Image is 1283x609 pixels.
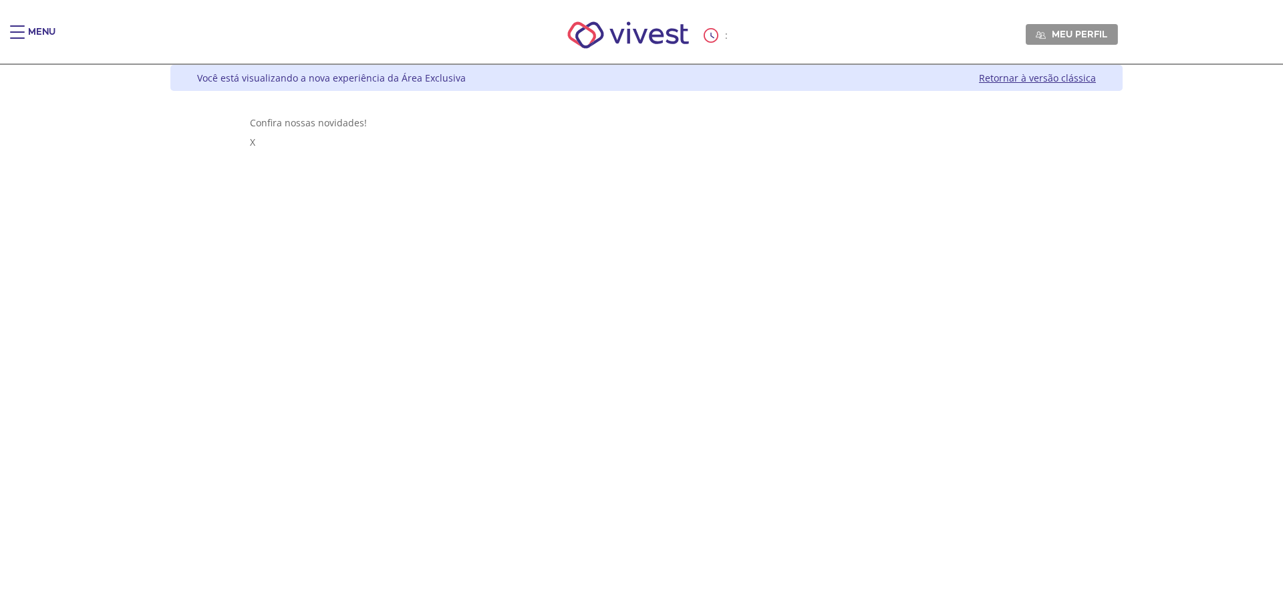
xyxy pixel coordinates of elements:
[1052,28,1107,40] span: Meu perfil
[553,7,704,64] img: Vivest
[28,25,55,52] div: Menu
[250,116,1044,129] div: Confira nossas novidades!
[250,136,255,148] span: X
[160,65,1123,609] div: Vivest
[704,28,730,43] div: :
[1026,24,1118,44] a: Meu perfil
[197,72,466,84] div: Você está visualizando a nova experiência da Área Exclusiva
[979,72,1096,84] a: Retornar à versão clássica
[1036,30,1046,40] img: Meu perfil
